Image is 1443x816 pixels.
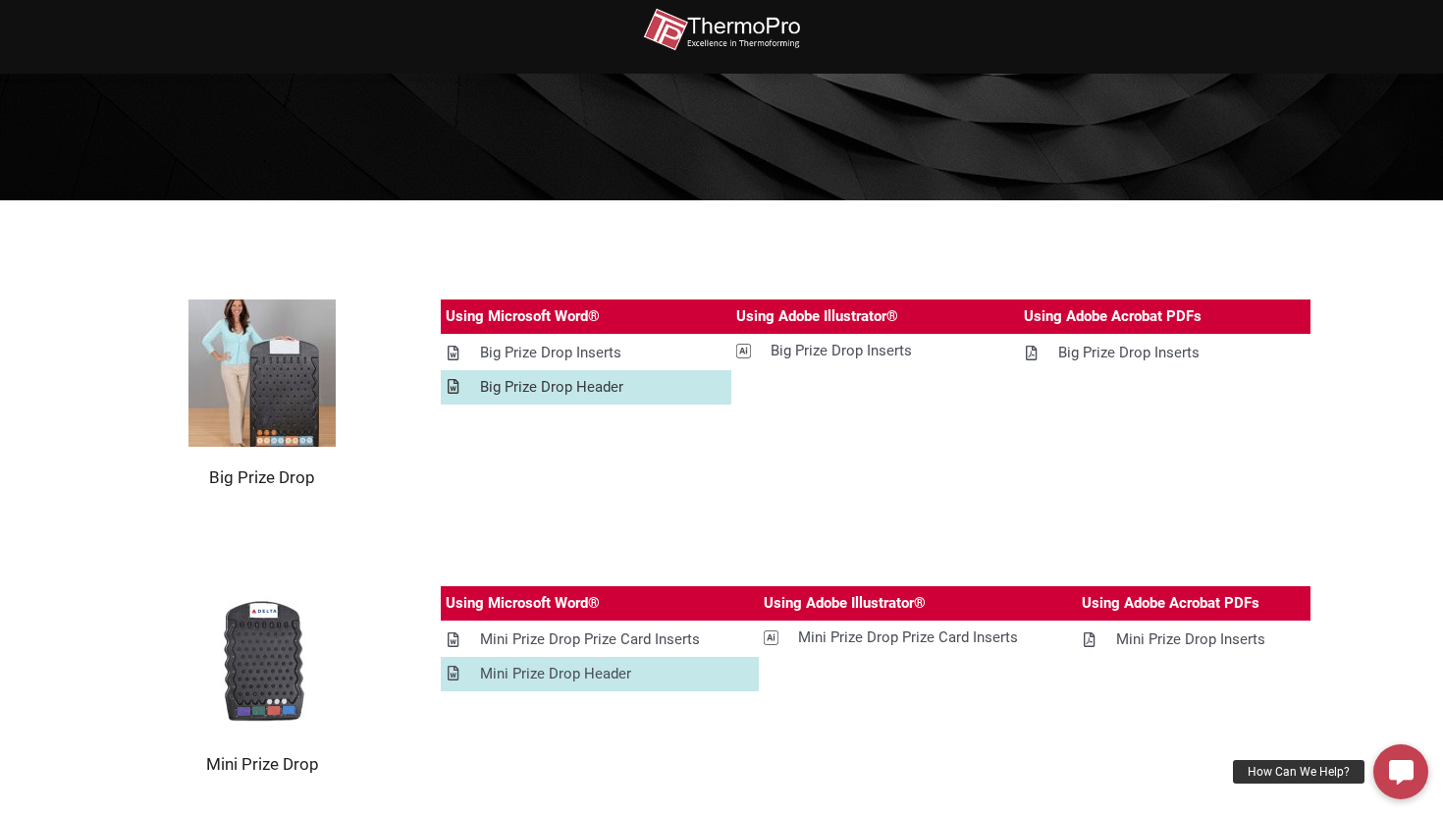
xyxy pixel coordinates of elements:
[1233,760,1364,784] div: How Can We Help?
[446,591,600,616] div: Using Microsoft Word®
[441,336,731,370] a: Big Prize Drop Inserts
[1019,336,1309,370] a: Big Prize Drop Inserts
[133,466,392,488] h2: Big Prize Drop
[1373,744,1428,799] a: How Can We Help?
[480,662,631,686] div: Mini Prize Drop Header
[480,341,621,365] div: Big Prize Drop Inserts
[1024,304,1202,329] div: Using Adobe Acrobat PDFs
[441,657,759,691] a: Mini Prize Drop Header
[480,627,700,652] div: Mini Prize Drop Prize Card Inserts
[798,626,1018,650] div: Mini Prize Drop Prize Card Inserts
[480,375,623,400] div: Big Prize Drop Header
[441,623,759,657] a: Mini Prize Drop Prize Card Inserts
[643,8,800,52] img: thermopro-logo-non-iso
[764,591,926,616] div: Using Adobe Illustrator®
[736,304,898,329] div: Using Adobe Illustrator®
[1116,627,1265,652] div: Mini Prize Drop Inserts
[759,621,1077,655] a: Mini Prize Drop Prize Card Inserts
[771,339,912,363] div: Big Prize Drop Inserts
[446,304,600,329] div: Using Microsoft Word®
[731,334,1019,368] a: Big Prize Drop Inserts
[133,753,392,775] h2: Mini Prize Drop
[1077,623,1309,657] a: Mini Prize Drop Inserts
[1058,341,1200,365] div: Big Prize Drop Inserts
[1082,591,1259,616] div: Using Adobe Acrobat PDFs
[441,370,731,405] a: Big Prize Drop Header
